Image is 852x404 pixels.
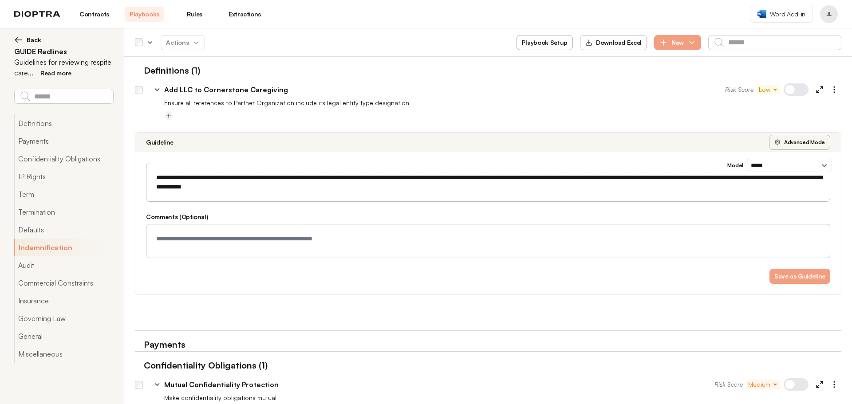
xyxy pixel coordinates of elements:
[225,7,264,22] a: Extractions
[14,150,113,168] button: Confidentiality Obligations
[580,35,647,50] button: Download Excel
[714,380,743,389] span: Risk Score
[654,35,701,50] button: New
[28,68,33,77] span: ...
[75,7,114,22] a: Contracts
[161,35,205,50] button: Actions
[14,239,113,256] button: Indemnification
[727,162,743,169] h3: Model
[14,168,113,185] button: IP Rights
[14,310,113,327] button: Governing Law
[14,46,113,57] h2: GUIDE Redlines
[14,345,113,363] button: Miscellaneous
[164,111,173,120] button: Add tag
[747,159,832,172] select: Model
[164,379,279,390] p: Mutual Confidentiality Protection
[770,10,805,19] span: Word Add-in
[14,203,113,221] button: Termination
[14,274,113,292] button: Commercial Constraints
[14,35,23,44] img: left arrow
[40,69,71,77] span: Read more
[164,393,841,402] p: Make confidentiality obligations mutual
[725,85,753,94] span: Risk Score
[14,114,113,132] button: Definitions
[164,84,288,95] p: Add LLC to Cornerstone Caregiving
[135,338,185,351] h1: Payments
[14,327,113,345] button: General
[14,57,113,78] p: Guidelines for reviewing respite care
[146,212,830,221] h3: Comments (Optional)
[135,64,200,77] h1: Definitions (1)
[748,380,778,389] span: Medium
[159,35,207,51] span: Actions
[757,10,766,18] img: word
[14,35,113,44] button: Back
[175,7,214,22] a: Rules
[746,380,780,389] button: Medium
[135,359,268,372] h1: Confidentiality Obligations (1)
[14,256,113,274] button: Audit
[14,292,113,310] button: Insurance
[14,221,113,239] button: Defaults
[14,11,60,17] img: logo
[517,35,573,50] button: Playbook Setup
[769,269,830,284] button: Save as Guideline
[14,132,113,150] button: Payments
[164,98,841,107] p: Ensure all references to Partner Organization include its legal entity type designation
[759,85,778,94] span: Low
[27,35,41,44] span: Back
[750,6,813,23] a: Word Add-in
[125,7,164,22] a: Playbooks
[14,185,113,203] button: Term
[757,85,780,94] button: Low
[820,5,838,23] button: Profile menu
[146,138,174,147] h3: Guideline
[769,135,830,150] button: Advanced Mode
[135,39,143,47] div: Select all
